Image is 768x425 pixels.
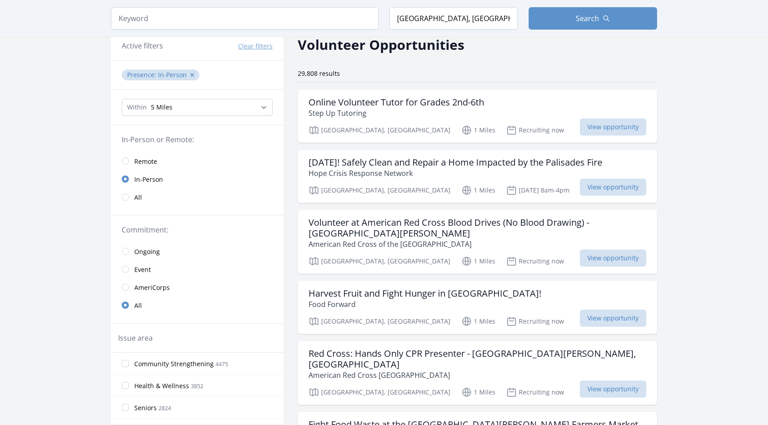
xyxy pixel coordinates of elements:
span: 4475 [216,360,228,368]
input: Seniors 2824 [122,404,129,411]
a: All [111,296,283,314]
p: [DATE] 8am-4pm [506,185,569,196]
span: Health & Wellness [134,381,189,390]
a: AmeriCorps [111,278,283,296]
a: Ongoing [111,242,283,260]
span: In-Person [158,70,187,79]
span: 2824 [159,404,171,412]
a: All [111,188,283,206]
span: Remote [134,157,157,166]
a: Remote [111,152,283,170]
span: Event [134,265,151,274]
span: AmeriCorps [134,283,170,292]
p: [GEOGRAPHIC_DATA], [GEOGRAPHIC_DATA] [309,256,450,267]
span: View opportunity [580,179,646,196]
span: View opportunity [580,381,646,398]
p: 1 Miles [461,316,495,327]
p: Food Forward [309,299,541,310]
p: [GEOGRAPHIC_DATA], [GEOGRAPHIC_DATA] [309,125,450,136]
h3: [DATE]! Safely Clean and Repair a Home Impacted by the Palisades Fire [309,157,602,168]
a: Red Cross: Hands Only CPR Presenter - [GEOGRAPHIC_DATA][PERSON_NAME], [GEOGRAPHIC_DATA] American ... [298,341,657,405]
span: View opportunity [580,310,646,327]
span: Search [576,13,599,24]
legend: In-Person or Remote: [122,134,273,145]
input: Keyword [111,7,379,30]
p: 1 Miles [461,125,495,136]
span: Community Strengthening [134,359,214,368]
legend: Issue area [118,333,153,343]
h3: Red Cross: Hands Only CPR Presenter - [GEOGRAPHIC_DATA][PERSON_NAME], [GEOGRAPHIC_DATA] [309,348,646,370]
span: View opportunity [580,118,646,136]
p: American Red Cross of the [GEOGRAPHIC_DATA] [309,239,646,250]
p: Recruiting now [506,387,564,398]
span: All [134,193,142,202]
h3: Volunteer at American Red Cross Blood Drives (No Blood Drawing) - [GEOGRAPHIC_DATA][PERSON_NAME] [309,217,646,239]
p: 1 Miles [461,185,495,196]
span: Presence : [127,70,158,79]
h2: Volunteer Opportunities [298,35,464,55]
p: Recruiting now [506,256,564,267]
legend: Commitment: [122,224,273,235]
span: Seniors [134,403,157,412]
h3: Active filters [122,40,163,51]
span: View opportunity [580,250,646,267]
p: [GEOGRAPHIC_DATA], [GEOGRAPHIC_DATA] [309,387,450,398]
h3: Harvest Fruit and Fight Hunger in [GEOGRAPHIC_DATA]! [309,288,541,299]
select: Search Radius [122,99,273,116]
button: Search [529,7,657,30]
a: Online Volunteer Tutor for Grades 2nd-6th Step Up Tutoring [GEOGRAPHIC_DATA], [GEOGRAPHIC_DATA] 1... [298,90,657,143]
p: Recruiting now [506,125,564,136]
p: Hope Crisis Response Network [309,168,602,179]
a: Harvest Fruit and Fight Hunger in [GEOGRAPHIC_DATA]! Food Forward [GEOGRAPHIC_DATA], [GEOGRAPHIC_... [298,281,657,334]
span: Ongoing [134,247,160,256]
span: In-Person [134,175,163,184]
span: All [134,301,142,310]
button: Clear filters [238,42,273,51]
p: [GEOGRAPHIC_DATA], [GEOGRAPHIC_DATA] [309,185,450,196]
input: Location [389,7,518,30]
a: [DATE]! Safely Clean and Repair a Home Impacted by the Palisades Fire Hope Crisis Response Networ... [298,150,657,203]
p: 1 Miles [461,256,495,267]
p: American Red Cross [GEOGRAPHIC_DATA] [309,370,646,381]
a: Volunteer at American Red Cross Blood Drives (No Blood Drawing) - [GEOGRAPHIC_DATA][PERSON_NAME] ... [298,210,657,274]
h3: Online Volunteer Tutor for Grades 2nd-6th [309,97,484,108]
span: 29,808 results [298,69,340,78]
a: In-Person [111,170,283,188]
p: Step Up Tutoring [309,108,484,118]
p: 1 Miles [461,387,495,398]
input: Community Strengthening 4475 [122,360,129,367]
input: Health & Wellness 3852 [122,382,129,389]
span: 3852 [191,382,203,390]
p: [GEOGRAPHIC_DATA], [GEOGRAPHIC_DATA] [309,316,450,327]
button: ✕ [190,70,195,79]
a: Event [111,260,283,278]
p: Recruiting now [506,316,564,327]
